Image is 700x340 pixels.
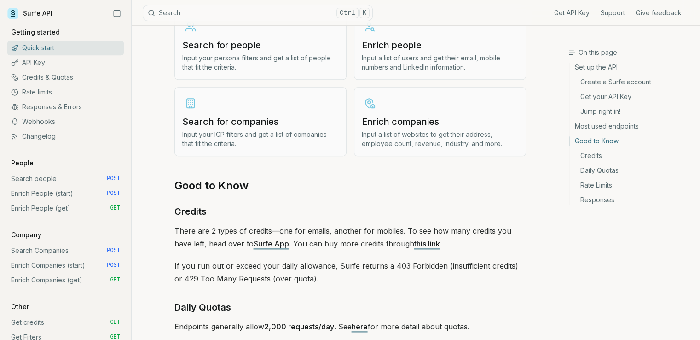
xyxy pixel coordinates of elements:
[182,39,339,52] h3: Search for people
[569,89,693,104] a: Get your API Key
[7,114,124,129] a: Webhooks
[7,28,64,37] p: Getting started
[568,48,693,57] h3: On this page
[7,186,124,201] a: Enrich People (start) POST
[7,302,33,311] p: Other
[174,178,249,193] a: Good to Know
[7,171,124,186] a: Search people POST
[7,85,124,100] a: Rate limits
[174,224,526,250] p: There are 2 types of credits—one for emails, another for mobiles. To see how many credits you hav...
[362,53,518,72] p: Input a list of users and get their email, mobile numbers and LinkedIn information.
[110,319,120,326] span: GET
[174,87,347,156] a: Search for companiesInput your ICP filters and get a list of companies that fit the criteria.
[107,190,120,197] span: POST
[7,129,124,144] a: Changelog
[569,178,693,193] a: Rate Limits
[110,276,120,284] span: GET
[7,158,37,168] p: People
[110,6,124,20] button: Collapse Sidebar
[7,258,124,273] a: Enrich Companies (start) POST
[569,104,693,119] a: Jump right in!
[569,63,693,75] a: Set up the API
[362,39,518,52] h3: Enrich people
[7,273,124,287] a: Enrich Companies (get) GET
[182,130,339,148] p: Input your ICP filters and get a list of companies that fit the criteria.
[110,205,120,212] span: GET
[174,204,207,219] a: Credits
[254,239,289,248] a: Surfe App
[182,53,339,72] p: Input your persona filters and get a list of people that fit the criteria.
[362,130,518,148] p: Input a list of websites to get their address, employee count, revenue, industry, and more.
[7,41,124,55] a: Quick start
[174,320,526,333] p: Endpoints generally allow . See for more detail about quotas.
[569,163,693,178] a: Daily Quotas
[7,6,52,20] a: Surfe API
[174,300,231,315] a: Daily Quotas
[174,11,347,80] a: Search for peopleInput your persona filters and get a list of people that fit the criteria.
[7,55,124,70] a: API Key
[182,115,339,128] h3: Search for companies
[7,243,124,258] a: Search Companies POST
[636,8,682,18] a: Give feedback
[414,239,440,248] a: this link
[569,119,693,134] a: Most used endpoints
[7,201,124,216] a: Enrich People (get) GET
[7,315,124,330] a: Get credits GET
[601,8,625,18] a: Support
[174,259,526,285] p: If you run out or exceed your daily allowance, Surfe returns a 403 Forbidden (insufficient credit...
[569,148,693,163] a: Credits
[569,193,693,205] a: Responses
[359,8,370,18] kbd: K
[362,115,518,128] h3: Enrich companies
[352,322,368,331] a: here
[7,70,124,85] a: Credits & Quotas
[354,87,526,156] a: Enrich companiesInput a list of websites to get their address, employee count, revenue, industry,...
[354,11,526,80] a: Enrich peopleInput a list of users and get their email, mobile numbers and LinkedIn information.
[554,8,590,18] a: Get API Key
[107,262,120,269] span: POST
[569,134,693,148] a: Good to Know
[7,230,45,240] p: Company
[143,5,373,21] button: SearchCtrlK
[107,175,120,182] span: POST
[264,322,334,331] strong: 2,000 requests/day
[569,75,693,89] a: Create a Surfe account
[7,100,124,114] a: Responses & Errors
[336,8,359,18] kbd: Ctrl
[107,247,120,254] span: POST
